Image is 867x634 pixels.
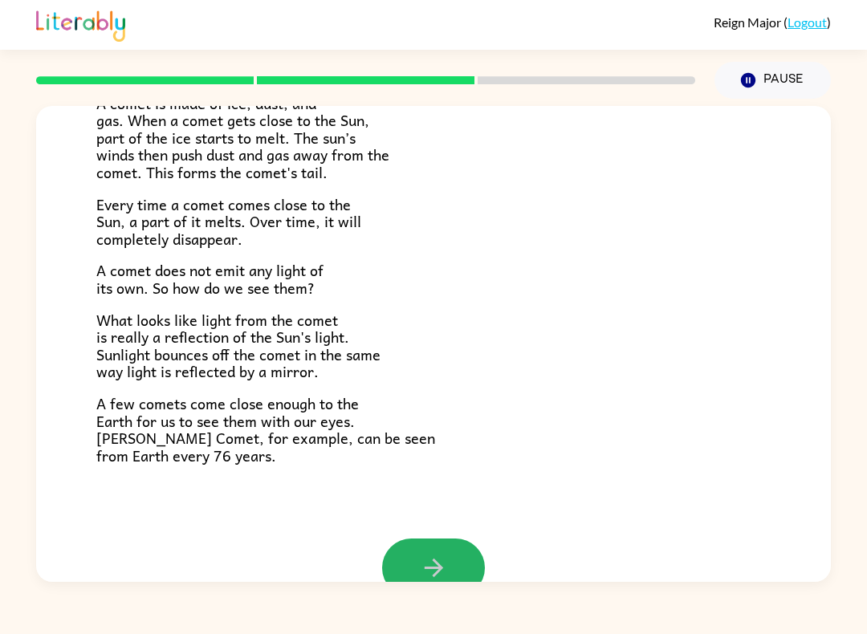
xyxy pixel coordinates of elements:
span: A few comets come close enough to the Earth for us to see them with our eyes. [PERSON_NAME] Comet... [96,392,435,467]
span: Every time a comet comes close to the Sun, a part of it melts. Over time, it will completely disa... [96,193,361,250]
button: Pause [714,62,831,99]
span: What looks like light from the comet is really a reflection of the Sun's light. Sunlight bounces ... [96,308,381,384]
img: Literably [36,6,125,42]
span: A comet is made of ice, dust, and gas. When a comet gets close to the Sun, part of the ice starts... [96,91,389,184]
div: ( ) [714,14,831,30]
span: A comet does not emit any light of its own. So how do we see them? [96,258,324,299]
span: Reign Major [714,14,784,30]
a: Logout [788,14,827,30]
